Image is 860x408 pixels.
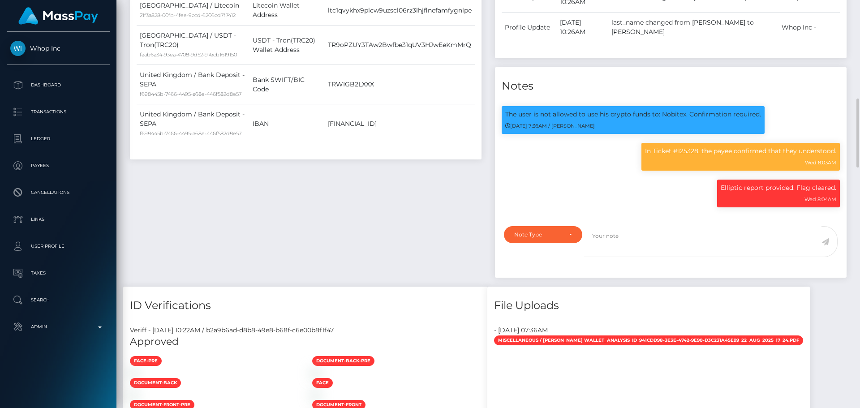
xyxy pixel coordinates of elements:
[502,13,557,43] td: Profile Update
[140,12,236,18] small: 21f3a828-00fb-4fee-9ccd-6206cd7f7412
[7,128,110,150] a: Ledger
[7,155,110,177] a: Payees
[130,369,137,377] img: ec328f6b-04a9-417b-8e4c-894b3a103452
[10,320,106,334] p: Admin
[10,159,106,172] p: Payees
[10,78,106,92] p: Dashboard
[10,105,106,119] p: Transactions
[18,7,98,25] img: MassPay Logo
[325,26,475,65] td: TR9oPZUY3TAw2Bwfbe31qUV3HJwEeKmMrQ
[249,104,325,144] td: IBAN
[140,91,241,97] small: f698445b-7466-4495-a68e-446f582d8e57
[10,240,106,253] p: User Profile
[137,26,249,65] td: [GEOGRAPHIC_DATA] / USDT - Tron(TRC20)
[130,356,162,366] span: face-pre
[7,74,110,96] a: Dashboard
[10,266,106,280] p: Taxes
[608,13,778,43] td: last_name changed from [PERSON_NAME] to [PERSON_NAME]
[10,213,106,226] p: Links
[505,123,595,129] small: [DATE] 7:36AM / [PERSON_NAME]
[130,335,481,349] h5: Approved
[778,13,840,43] td: Whop Inc -
[137,65,249,104] td: United Kingdom / Bank Deposit - SEPA
[249,26,325,65] td: USDT - Tron(TRC20) Wallet Address
[130,378,181,388] span: document-back
[7,316,110,338] a: Admin
[7,289,110,311] a: Search
[7,101,110,123] a: Transactions
[487,326,810,335] div: - [DATE] 07:36AM
[325,104,475,144] td: [FINANCIAL_ID]
[7,208,110,231] a: Links
[130,391,137,399] img: 084c35df-4c27-4638-bbd2-d7e8231e59ce
[7,262,110,284] a: Taxes
[7,44,110,52] span: Whop Inc
[312,369,319,377] img: 6808b4b8-4ba4-42a3-8440-3700a59960fd
[312,391,319,399] img: 4bfc2528-ed43-443c-8e37-2431df4c70df
[7,235,110,258] a: User Profile
[10,41,26,56] img: Whop Inc
[505,110,761,119] p: The user is not allowed to use his crypto funds to: Nobitex. Confirmation required.
[10,132,106,146] p: Ledger
[10,186,106,199] p: Cancellations
[123,326,487,335] div: Veriff - [DATE] 10:22AM / b2a9b6ad-d8b8-49e8-b68f-c6e00b8f1f47
[312,378,333,388] span: face
[494,298,803,314] h4: File Uploads
[140,130,241,137] small: f698445b-7466-4495-a68e-446f582d8e57
[312,356,374,366] span: document-back-pre
[721,183,836,193] p: Elliptic report provided. Flag cleared.
[502,78,840,94] h4: Notes
[137,104,249,144] td: United Kingdom / Bank Deposit - SEPA
[7,181,110,204] a: Cancellations
[10,293,106,307] p: Search
[494,335,803,345] span: Miscellaneous / [PERSON_NAME] wallet_analysis_id_941cdd98-3e3e-4742-9e90-d3c231a45e99_22_Aug_2025...
[130,298,481,314] h4: ID Verifications
[804,196,836,202] small: Wed 8:04AM
[140,52,237,58] small: faab6a34-93ea-4708-9d52-97ecb1619150
[645,146,836,156] p: In Ticket #125328, the payee confirmed that they understood.
[249,65,325,104] td: Bank SWIFT/BIC Code
[504,226,582,243] button: Note Type
[805,159,836,166] small: Wed 8:03AM
[514,231,562,238] div: Note Type
[557,13,608,43] td: [DATE] 10:26AM
[325,65,475,104] td: TRWIGB2LXXX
